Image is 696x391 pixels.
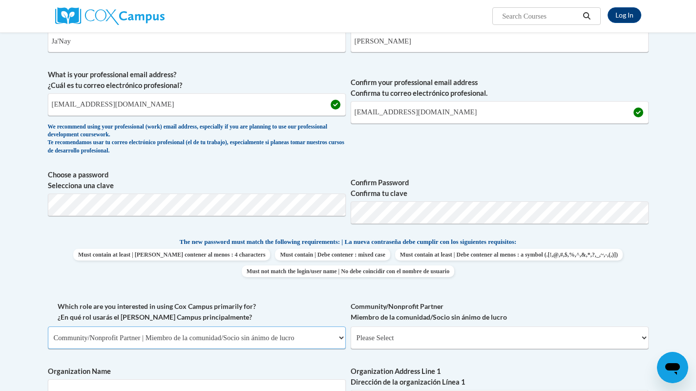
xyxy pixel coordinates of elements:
[48,93,346,116] input: Metadata input
[501,10,579,22] input: Search Courses
[351,366,649,388] label: Organization Address Line 1 Dirección de la organización Línea 1
[579,10,594,22] button: Search
[48,170,346,191] label: Choose a password Selecciona una clave
[55,7,165,25] img: Cox Campus
[48,301,346,323] label: Which role are you interested in using Cox Campus primarily for? ¿En qué rol usarás el [PERSON_NA...
[48,30,346,52] input: Metadata input
[351,30,649,52] input: Metadata input
[48,69,346,91] label: What is your professional email address? ¿Cuál es tu correo electrónico profesional?
[351,101,649,124] input: Required
[608,7,641,23] a: Log In
[73,249,270,261] span: Must contain at least | [PERSON_NAME] contener al menos : 4 characters
[180,238,517,246] span: The new password must match the following requirements: | La nueva contraseña debe cumplir con lo...
[657,352,688,383] iframe: Button to launch messaging window
[395,249,623,261] span: Must contain at least | Debe contener al menos : a symbol (.[!,@,#,$,%,^,&,*,?,_,~,-,(,)])
[275,249,390,261] span: Must contain | Debe contener : mixed case
[351,301,649,323] label: Community/Nonprofit Partner Miembro de la comunidad/Socio sin ánimo de lucro
[351,77,649,99] label: Confirm your professional email address Confirma tu correo electrónico profesional.
[351,177,649,199] label: Confirm Password Confirma tu clave
[48,366,346,377] label: Organization Name
[48,123,346,155] div: We recommend using your professional (work) email address, especially if you are planning to use ...
[242,265,454,277] span: Must not match the login/user name | No debe coincidir con el nombre de usuario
